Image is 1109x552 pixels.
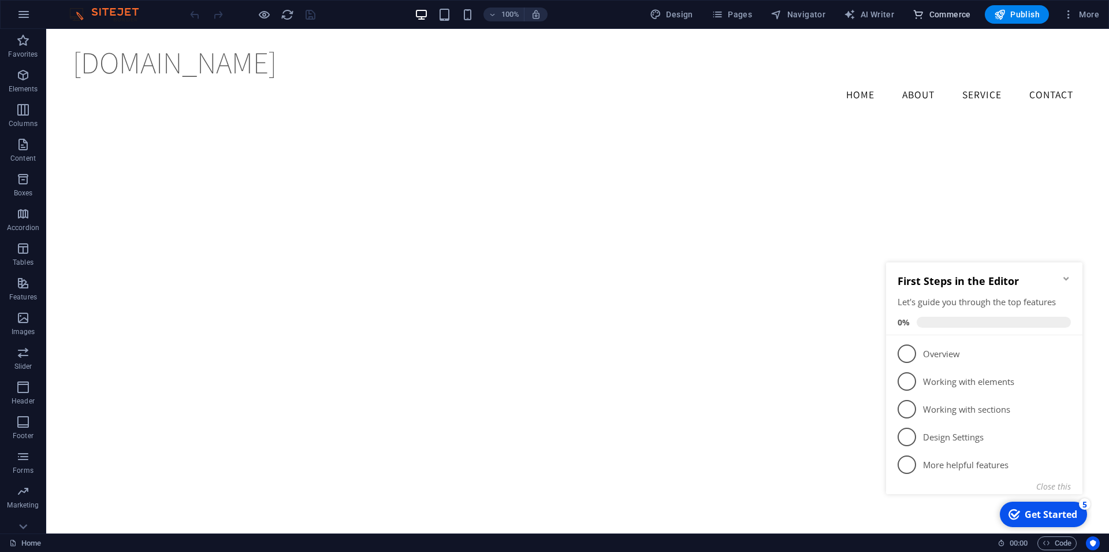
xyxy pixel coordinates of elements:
div: Get Started [143,257,196,270]
span: AI Writer [844,9,894,20]
p: Footer [13,431,34,440]
h2: First Steps in the Editor [16,23,189,37]
button: 100% [483,8,524,21]
button: reload [280,8,294,21]
li: Working with elements [5,117,201,145]
p: Tables [13,258,34,267]
h6: Session time [998,536,1028,550]
p: More helpful features [42,208,180,220]
p: Images [12,327,35,336]
button: Click here to leave preview mode and continue editing [257,8,271,21]
button: Close this [155,230,189,241]
li: Design Settings [5,172,201,200]
li: Overview [5,89,201,117]
span: Navigator [771,9,825,20]
span: 00 00 [1010,536,1028,550]
p: Accordion [7,223,39,232]
div: 5 [198,247,209,259]
button: More [1058,5,1104,24]
span: Pages [712,9,752,20]
div: Let's guide you through the top features [16,45,189,57]
p: Header [12,397,35,406]
button: Publish [985,5,1049,24]
p: Working with sections [42,153,180,165]
button: Navigator [766,5,830,24]
div: Design (Ctrl+Alt+Y) [645,5,698,24]
button: Usercentrics [1086,536,1100,550]
p: Marketing [7,501,39,510]
p: Overview [42,97,180,109]
span: Commerce [913,9,971,20]
p: Slider [14,362,32,371]
button: AI Writer [839,5,899,24]
p: Forms [13,466,34,475]
img: Editor Logo [66,8,153,21]
p: Features [9,292,37,302]
p: Boxes [14,188,33,198]
p: Elements [9,84,38,94]
i: Reload page [281,8,294,21]
li: Working with sections [5,145,201,172]
button: Pages [707,5,757,24]
span: Code [1043,536,1071,550]
span: Publish [994,9,1040,20]
button: Code [1037,536,1077,550]
p: Content [10,154,36,163]
h6: 100% [501,8,519,21]
div: Get Started 5 items remaining, 0% complete [118,251,206,276]
button: Design [645,5,698,24]
li: More helpful features [5,200,201,228]
span: More [1063,9,1099,20]
p: Working with elements [42,125,180,137]
a: Click to cancel selection. Double-click to open Pages [9,536,41,550]
span: Design [650,9,693,20]
p: Favorites [8,50,38,59]
span: 0% [16,66,35,77]
span: : [1018,539,1019,547]
i: On resize automatically adjust zoom level to fit chosen device. [531,9,541,20]
div: Minimize checklist [180,23,189,32]
p: Columns [9,119,38,128]
button: Commerce [908,5,976,24]
p: Design Settings [42,180,180,192]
